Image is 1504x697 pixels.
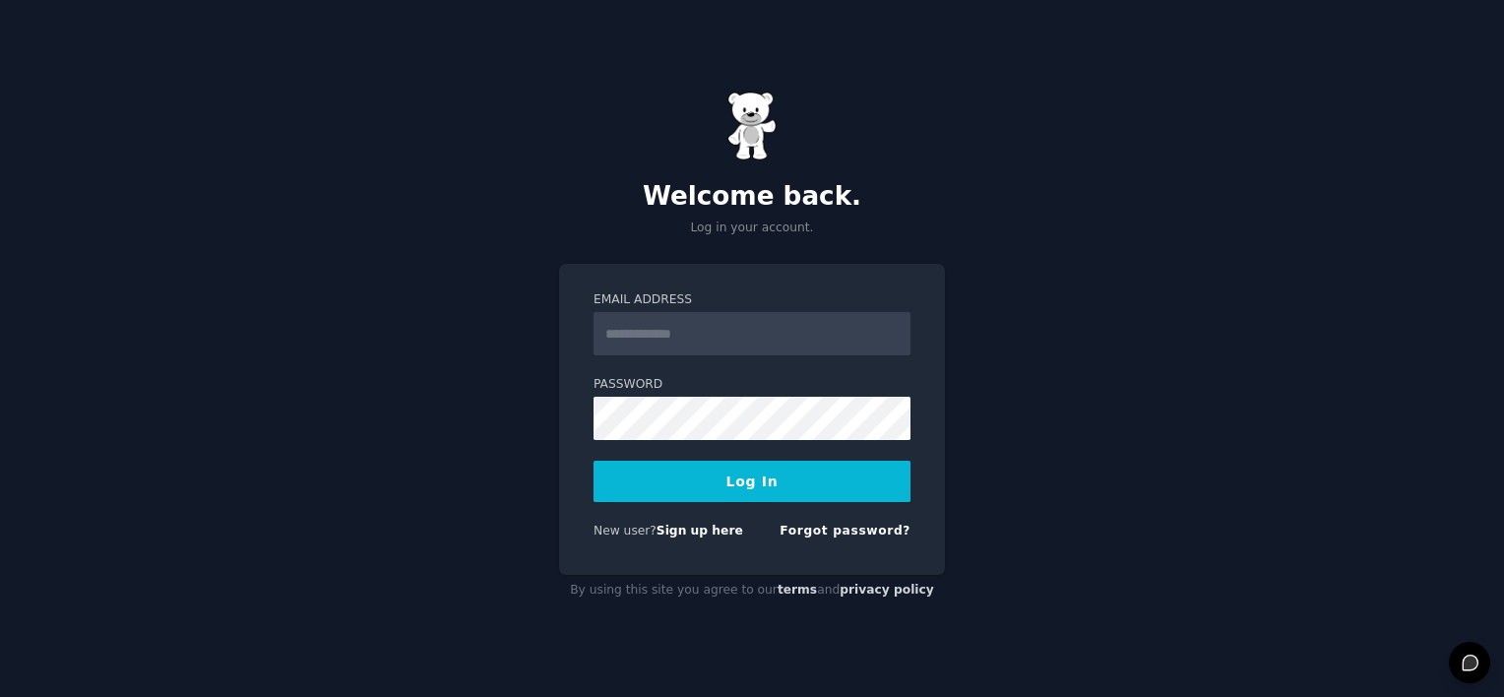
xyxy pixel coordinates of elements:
[559,181,945,213] h2: Welcome back.
[840,583,934,597] a: privacy policy
[657,524,743,538] a: Sign up here
[778,583,817,597] a: terms
[559,220,945,237] p: Log in your account.
[594,376,910,394] label: Password
[780,524,910,538] a: Forgot password?
[594,291,910,309] label: Email Address
[594,461,910,502] button: Log In
[594,524,657,538] span: New user?
[727,92,777,160] img: Gummy Bear
[559,575,945,606] div: By using this site you agree to our and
